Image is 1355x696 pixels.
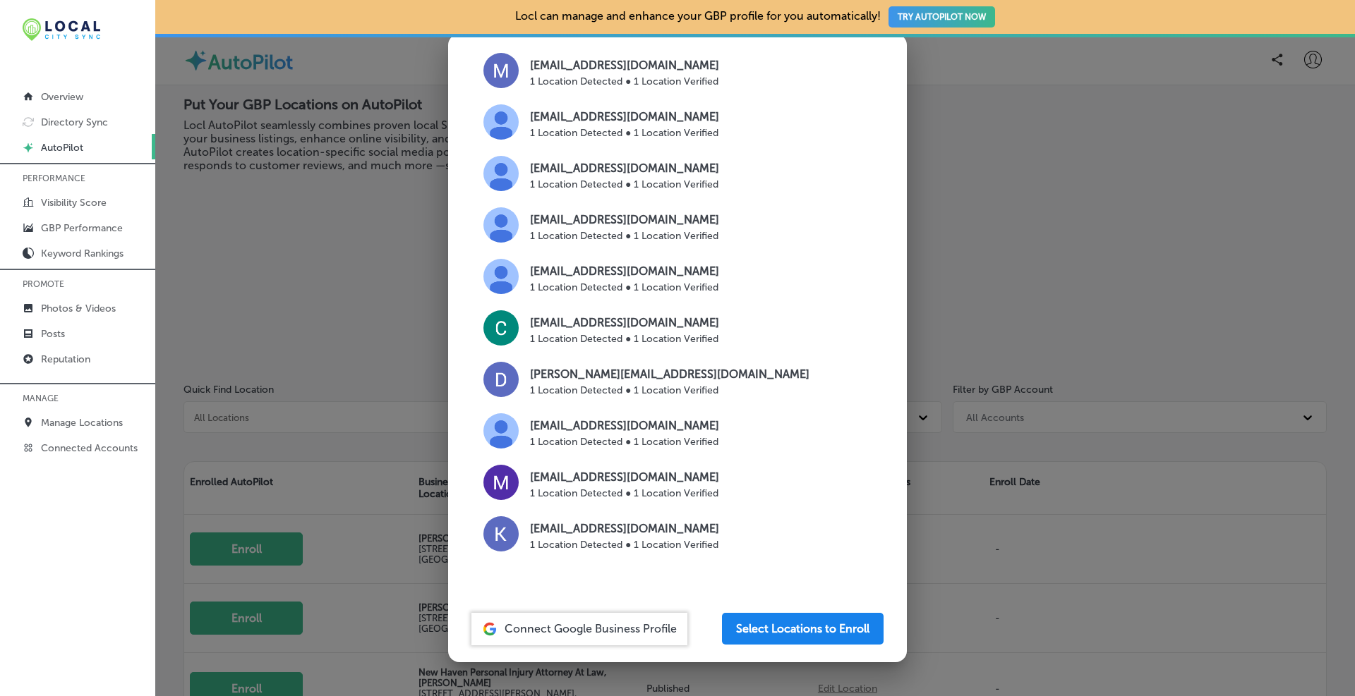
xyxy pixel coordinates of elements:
p: 1 Location Detected ● 1 Location Verified [530,126,719,140]
p: 1 Location Detected ● 1 Location Verified [530,177,719,192]
p: [EMAIL_ADDRESS][DOMAIN_NAME] [530,57,719,74]
p: [EMAIL_ADDRESS][DOMAIN_NAME] [530,417,719,434]
p: [EMAIL_ADDRESS][DOMAIN_NAME] [530,315,719,331]
p: Manage Locations [41,417,123,429]
p: [EMAIL_ADDRESS][DOMAIN_NAME] [530,469,719,486]
p: [EMAIL_ADDRESS][DOMAIN_NAME] [530,212,719,228]
p: 1 Location Detected ● 1 Location Verified [530,74,719,89]
p: 1 Location Detected ● 1 Location Verified [530,331,719,346]
p: Keyword Rankings [41,248,124,260]
p: [PERSON_NAME][EMAIL_ADDRESS][DOMAIN_NAME] [530,366,809,383]
p: Photos & Videos [41,303,116,315]
span: Connect Google Business Profile [505,622,677,635]
p: [EMAIL_ADDRESS][DOMAIN_NAME] [530,263,719,280]
p: AutoPilot [41,142,83,154]
img: 12321ecb-abad-46dd-be7f-2600e8d3409flocal-city-sync-logo-rectangle.png [23,18,100,41]
p: 1 Location Detected ● 1 Location Verified [530,434,719,449]
p: Directory Sync [41,116,108,128]
p: 1 Location Detected ● 1 Location Verified [530,486,719,501]
p: 1 Location Detected ● 1 Location Verified [530,228,719,243]
p: Reputation [41,353,90,365]
p: 1 Location Detected ● 1 Location Verified [530,280,719,295]
p: 1 Location Detected ● 1 Location Verified [530,537,719,552]
p: 1 Location Detected ● 1 Location Verified [530,383,809,398]
button: TRY AUTOPILOT NOW [889,6,995,28]
p: Connected Accounts [41,442,138,454]
p: [EMAIL_ADDRESS][DOMAIN_NAME] [530,160,719,177]
p: [EMAIL_ADDRESS][DOMAIN_NAME] [530,520,719,537]
p: GBP Performance [41,222,123,234]
p: [EMAIL_ADDRESS][DOMAIN_NAME] [530,109,719,126]
p: Visibility Score [41,197,107,209]
button: Select Locations to Enroll [722,613,884,645]
p: Posts [41,328,65,340]
p: Overview [41,91,83,103]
